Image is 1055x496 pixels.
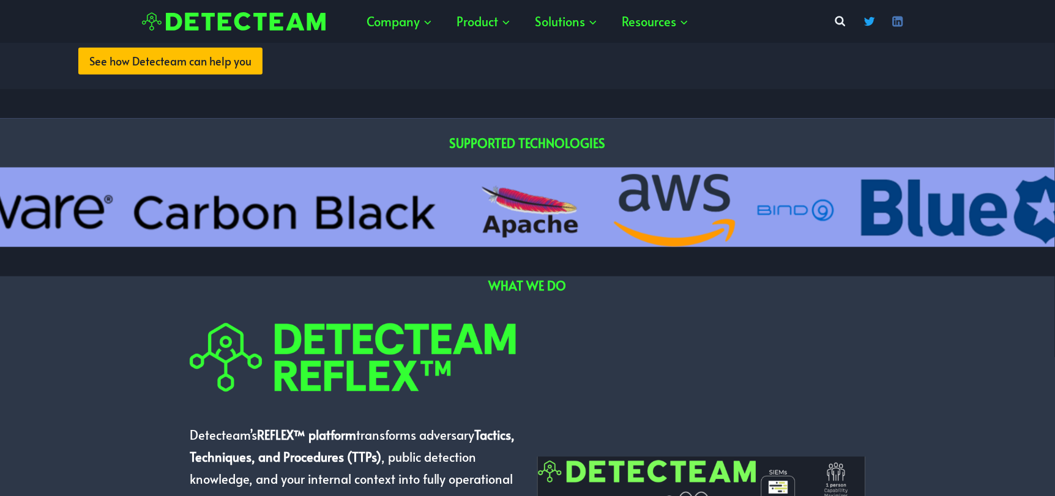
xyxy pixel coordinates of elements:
nav: Primary [354,3,701,40]
h2: WHAT WE DO [105,276,949,295]
span: See how Detecteam can help you [89,53,252,70]
strong: REFLEX™ platform [257,426,356,443]
li: 2 of 13 [613,174,736,247]
strong: Tactics, Techniques, and Procedures (TTPs) [190,426,515,465]
a: See how Detecteam can help you [78,48,263,74]
button: Child menu of Company [354,3,444,40]
button: View Search Form [829,10,851,32]
li: 1 of 13 [454,174,601,247]
a: Linkedin [885,9,910,34]
li: 3 of 13 [748,174,843,247]
img: Detecteam [142,12,326,31]
button: Child menu of Solutions [523,3,610,40]
button: Child menu of Resources [610,3,701,40]
button: Child menu of Product [444,3,523,40]
a: Twitter [857,9,882,34]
